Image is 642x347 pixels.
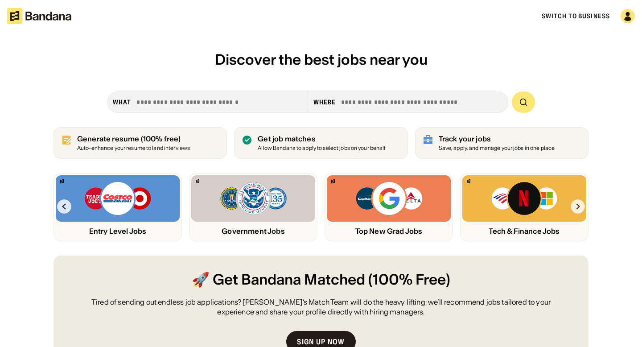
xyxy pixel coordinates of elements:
[219,181,287,216] img: FBI, DHS, MWRD logos
[331,179,335,183] img: Bandana logo
[258,145,386,151] div: Allow Bandana to apply to select jobs on your behalf
[467,179,470,183] img: Bandana logo
[77,145,190,151] div: Auto-enhance your resume to land interviews
[327,227,451,235] div: Top New Grad Jobs
[439,135,555,143] div: Track your jobs
[415,127,588,159] a: Track your jobs Save, apply, and manage your jobs in one place
[325,173,453,241] a: Bandana logoCapital One, Google, Delta logosTop New Grad Jobs
[234,127,407,159] a: Get job matches Allow Bandana to apply to select jobs on your behalf
[141,134,181,143] span: (100% free)
[542,12,610,20] a: Switch to Business
[355,181,423,216] img: Capital One, Google, Delta logos
[462,227,586,235] div: Tech & Finance Jobs
[56,227,180,235] div: Entry Level Jobs
[368,270,450,290] span: (100% Free)
[84,181,152,216] img: Trader Joe’s, Costco, Target logos
[491,181,558,216] img: Bank of America, Netflix, Microsoft logos
[460,173,588,241] a: Bandana logoBank of America, Netflix, Microsoft logosTech & Finance Jobs
[113,98,131,106] div: what
[191,227,315,235] div: Government Jobs
[53,127,227,159] a: Generate resume (100% free)Auto-enhance your resume to land interviews
[75,297,567,317] div: Tired of sending out endless job applications? [PERSON_NAME]’s Match Team will do the heavy lifti...
[189,173,317,241] a: Bandana logoFBI, DHS, MWRD logosGovernment Jobs
[313,98,336,106] div: Where
[60,179,64,183] img: Bandana logo
[258,135,386,143] div: Get job matches
[439,145,555,151] div: Save, apply, and manage your jobs in one place
[192,270,365,290] span: 🚀 Get Bandana Matched
[53,173,182,241] a: Bandana logoTrader Joe’s, Costco, Target logosEntry Level Jobs
[57,199,71,214] img: Left Arrow
[297,338,345,345] div: Sign up now
[571,199,585,214] img: Right Arrow
[7,8,71,24] img: Bandana logotype
[196,179,199,183] img: Bandana logo
[77,135,190,143] div: Generate resume
[215,50,428,69] span: Discover the best jobs near you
